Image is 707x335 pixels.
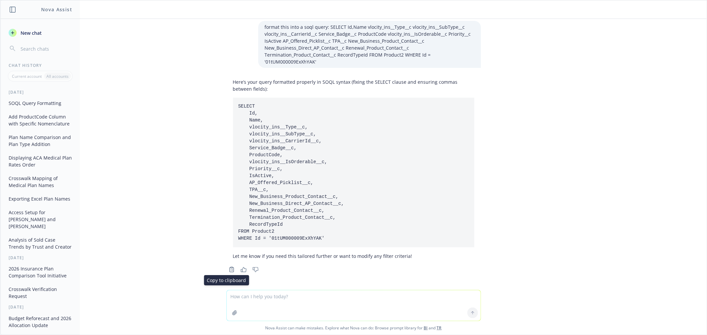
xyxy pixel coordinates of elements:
[12,73,42,79] p: Current account
[6,27,75,39] button: New chat
[6,152,75,170] button: Displaying ACA Medical Plan Rates Order
[229,266,235,272] svg: Copy to clipboard
[1,304,80,310] div: [DATE]
[265,24,474,65] p: format this into a soql query: SELECT Id,Name vlocity_ins__Type__c vlocity_ins__SubType__c vlocit...
[6,263,75,281] button: 2026 Insurance Plan Comparison Tool Initiative
[437,325,442,331] a: TR
[1,255,80,261] div: [DATE]
[6,132,75,150] button: Plan Name Comparison and Plan Type Addition
[6,111,75,129] button: Add ProductCode Column with Specific Nomenclature
[1,63,80,68] div: Chat History
[233,253,474,260] p: Let me know if you need this tailored further or want to modify any filter criteria!
[424,325,428,331] a: BI
[6,207,75,232] button: Access Setup for [PERSON_NAME] and [PERSON_NAME]
[3,321,704,335] span: Nova Assist can make mistakes. Explore what Nova can do: Browse prompt library for and
[6,284,75,302] button: Crosswalk Verification Request
[1,89,80,95] div: [DATE]
[250,265,261,274] button: Thumbs down
[207,277,246,284] p: Copy to clipboard
[6,193,75,204] button: Exporting Excel Plan Names
[46,73,69,79] p: All accounts
[233,78,474,92] p: Here’s your query formatted properly in SOQL syntax (fixing the SELECT clause and ensuring commas...
[6,173,75,191] button: Crosswalk Mapping of Medical Plan Names
[19,29,42,36] span: New chat
[6,234,75,252] button: Analysis of Sold Case Trends by Trust and Creator
[19,44,72,53] input: Search chats
[6,313,75,331] button: Budget Reforecast and 2026 Allocation Update
[238,104,344,241] code: SELECT Id, Name, vlocity_ins__Type__c, vlocity_ins__SubType__c, vlocity_ins__CarrierId__c, Servic...
[41,6,72,13] h1: Nova Assist
[6,98,75,109] button: SOQL Query Formatting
